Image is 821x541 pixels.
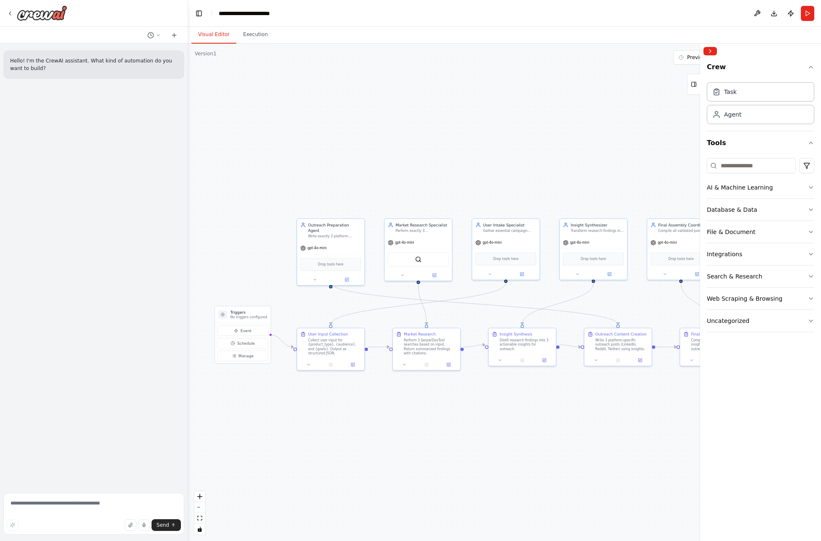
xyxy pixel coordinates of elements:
button: Open in side panel [631,357,650,364]
div: Crew [707,79,814,131]
div: Search & Research [707,272,762,281]
button: Open in side panel [419,272,450,278]
button: No output available [511,357,534,364]
g: Edge from 3d0403cf-d05b-4fc6-b706-41efb52fd799 to 4f54b0e5-b68a-438a-a0e7-d7db3d7a02e5 [416,284,429,325]
button: Database & Data [707,199,814,221]
button: Search & Research [707,265,814,287]
div: Market Research Specialist [395,222,448,228]
span: Event [241,328,251,333]
div: User Intake Specialist [483,222,536,228]
div: Write exactly 3 platform-specific outreach posts (LinkedIn, Reddit, Twitter) for {product_type} u... [308,234,361,238]
span: Manage [238,353,254,359]
g: Edge from d947f87f-d39f-4e76-9940-2a5de9e997bd to 8d432c42-b0df-4314-af12-741d172a35c6 [520,283,596,325]
button: zoom out [194,502,205,513]
div: TriggersNo triggers configuredEventScheduleManage [214,306,271,364]
div: Insight Synthesizer [571,222,624,228]
span: Schedule [237,341,255,346]
button: Execution [236,26,275,44]
div: File & Document [707,228,756,236]
button: Open in side panel [343,362,362,368]
div: Outreach Preparation AgentWrite exactly 3 platform-specific outreach posts (LinkedIn, Reddit, Twi... [297,218,365,286]
span: Previous executions [687,54,737,61]
button: toggle interactivity [194,524,205,535]
g: Edge from triggers to b4b5d748-41a7-4e22-be1f-6a72e4ed09bf [270,332,293,350]
div: Final AssemblyCompile all validated posts and insights into a structured outreach kit. [680,328,748,366]
g: Edge from f460f17a-8333-4ab2-91cd-8270c713aaf9 to d82511d8-d126-46ef-b25b-64143c80c44c [655,344,677,350]
button: Schedule [217,338,269,349]
button: Tools [707,131,814,155]
button: Open in side panel [506,271,537,278]
button: Uncategorized [707,310,814,332]
span: Drop tools here [318,262,343,267]
img: Logo [17,5,67,21]
span: gpt-4o-mini [308,246,327,250]
button: Hide left sidebar [193,8,205,19]
div: Web Scraping & Browsing [707,294,782,303]
div: Insight SynthesizerTransform research findings into 3 actionable insights that guide effective ou... [559,218,628,280]
g: Edge from b4b5d748-41a7-4e22-be1f-6a72e4ed09bf to 4f54b0e5-b68a-438a-a0e7-d7db3d7a02e5 [368,344,390,350]
button: Open in side panel [439,362,458,368]
button: Manage [217,351,269,361]
button: Switch to previous chat [144,30,164,40]
button: zoom in [194,491,205,502]
div: Uncategorized [707,317,749,325]
button: Send [152,519,181,531]
h3: Triggers [230,310,267,315]
div: User Input Collection [308,332,348,337]
button: Integrations [707,243,814,265]
button: Visual Editor [191,26,236,44]
button: Collapse right sidebar [703,47,717,55]
button: Open in side panel [682,271,713,278]
span: gpt-4o-mini [483,240,502,244]
div: Tools [707,155,814,339]
div: Write 3 platform-specific outreach posts (LinkedIn, Reddit, Twitter) using insights. [595,338,648,351]
button: Improve this prompt [7,519,18,531]
button: Toggle Sidebar [697,44,703,541]
div: Final Assembly CoordinatorCompile all validated posts and insights into a structured outreach kit... [647,218,715,280]
button: Open in side panel [535,357,554,364]
div: Task [724,88,737,96]
button: No output available [607,357,630,364]
button: Open in side panel [594,271,625,278]
div: Insight Synthesis [499,332,532,337]
div: Version 1 [195,50,217,57]
img: SerperDevTool [415,256,422,263]
div: Perform exactly 3 SerperDevTool searches based on user input and return summarized findings with ... [395,229,448,233]
div: Outreach Content CreationWrite 3 platform-specific outreach posts (LinkedIn, Reddit, Twitter) usi... [584,328,652,366]
div: Market Research SpecialistPerform exactly 3 SerperDevTool searches based on user input and return... [384,218,452,281]
button: Open in side panel [331,276,362,283]
div: Insight SynthesisDistill research findings into 3 actionable insights for outreach. [488,328,557,366]
div: Market ResearchPerform 3 SerperDevTool searches based on input. Return summarized findings with c... [392,328,461,370]
div: Collect user input for {product_type}, {audience}, and {goals}. Output as structured JSON. [308,338,361,356]
button: File & Document [707,221,814,243]
div: Outreach Preparation Agent [308,222,361,233]
p: No triggers configured [230,315,267,319]
div: Database & Data [707,205,757,214]
div: User Intake SpecialistGather essential campaign parameters including {product_type}, target {audi... [472,218,540,280]
g: Edge from 81492af0-7ff5-4dfc-a596-9f0c3a5d72c5 to f460f17a-8333-4ab2-91cd-8270c713aaf9 [328,283,620,325]
span: gpt-4o-mini [395,240,414,244]
div: Perform 3 SerperDevTool searches based on input. Return summarized findings with citations. [404,338,457,356]
g: Edge from 78f466ce-fb06-4c0f-9d53-60f8ade46e74 to b4b5d748-41a7-4e22-be1f-6a72e4ed09bf [328,283,508,325]
p: Hello! I'm the CrewAI assistant. What kind of automation do you want to build? [10,57,178,72]
span: gpt-4o-mini [570,240,589,244]
div: React Flow controls [194,491,205,535]
div: Final Assembly Coordinator [658,222,711,228]
div: Market Research [404,332,436,337]
span: Drop tools here [668,256,693,262]
div: Transform research findings into 3 actionable insights that guide effective outreach strategy for... [571,229,624,233]
div: User Input CollectionCollect user input for {product_type}, {audience}, and {goals}. Output as st... [297,328,365,370]
g: Edge from 4f54b0e5-b68a-438a-a0e7-d7db3d7a02e5 to 8d432c42-b0df-4314-af12-741d172a35c6 [464,342,485,350]
button: Event [217,325,269,336]
span: Send [157,522,169,528]
div: Distill research findings into 3 actionable insights for outreach. [499,338,552,351]
div: AI & Machine Learning [707,183,773,192]
button: Previous executions [673,50,774,65]
button: Crew [707,59,814,79]
div: Final Assembly [691,332,719,337]
button: Start a new chat [167,30,181,40]
span: Drop tools here [493,256,518,262]
button: fit view [194,513,205,524]
span: gpt-4o-mini [658,240,677,244]
nav: breadcrumb [219,9,270,18]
